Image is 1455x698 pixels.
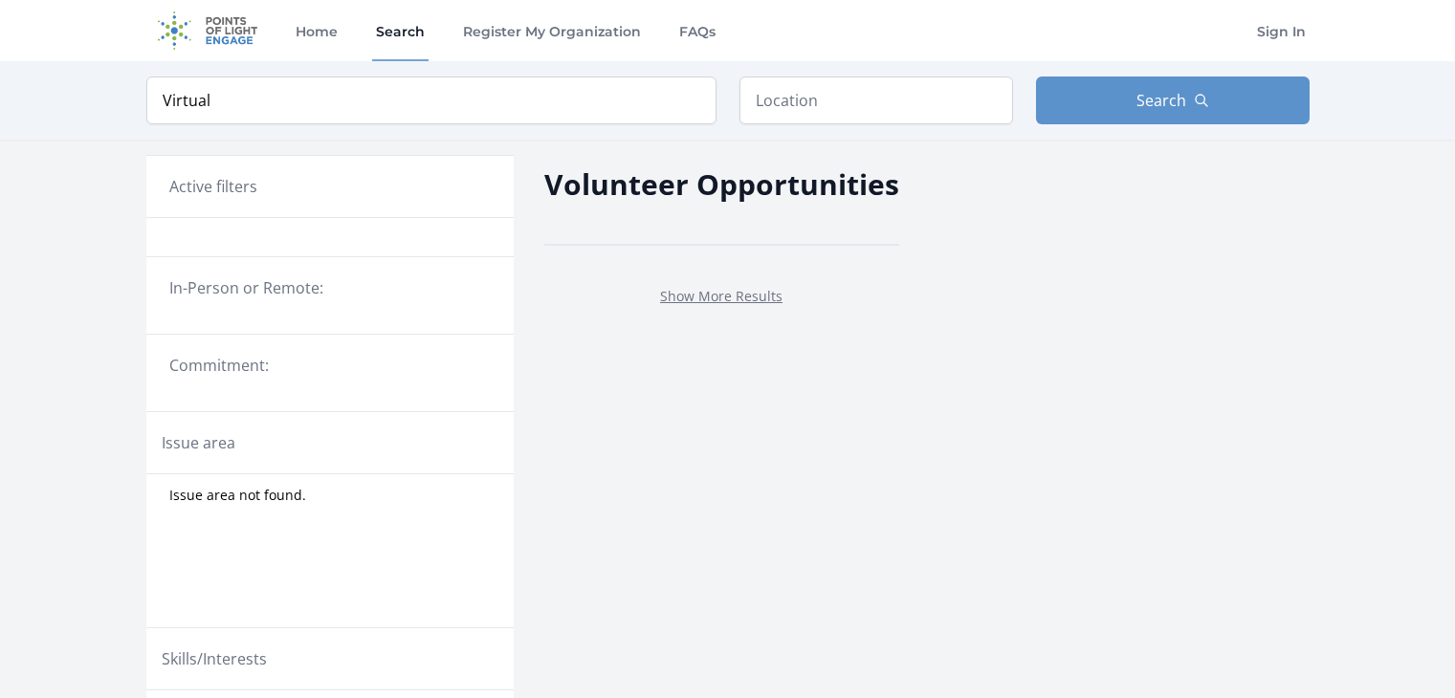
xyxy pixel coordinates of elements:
a: Show More Results [660,287,783,305]
span: Search [1136,89,1186,112]
h2: Volunteer Opportunities [544,163,899,206]
legend: Issue area [162,431,235,454]
input: Location [739,76,1013,124]
legend: In-Person or Remote: [169,276,491,299]
legend: Commitment: [169,354,491,377]
input: Keyword [146,76,716,124]
legend: Skills/Interests [162,647,267,670]
span: Issue area not found. [169,486,306,505]
button: Search [1036,76,1310,124]
h3: Active filters [169,175,257,198]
